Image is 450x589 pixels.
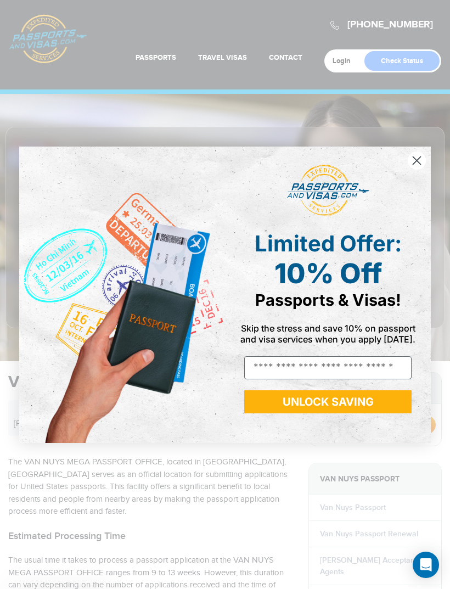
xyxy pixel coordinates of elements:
[274,257,382,290] span: 10% Off
[413,552,439,578] div: Open Intercom Messenger
[255,290,401,310] span: Passports & Visas!
[240,323,415,345] span: Skip the stress and save 10% on passport and visa services when you apply [DATE].
[287,165,369,216] img: passports and visas
[407,151,426,170] button: Close dialog
[19,147,225,443] img: de9cda0d-0715-46ca-9a25-073762a91ba7.png
[255,230,402,257] span: Limited Offer:
[244,390,412,413] button: UNLOCK SAVING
